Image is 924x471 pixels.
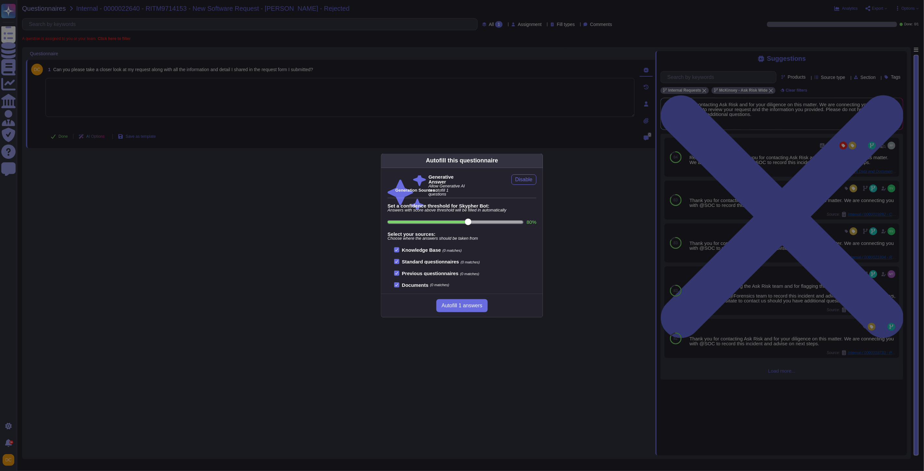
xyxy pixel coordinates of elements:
[527,220,536,224] label: 80 %
[442,303,482,308] span: Autofill 1 answers
[402,259,459,264] b: Standard questionnaires
[395,188,437,193] b: Generation Sources :
[426,156,498,165] div: Autofill this questionnaire
[402,247,441,253] b: Knowledge Base
[430,283,449,287] span: (0 matches)
[436,299,487,312] button: Autofill 1 answers
[388,232,536,236] b: Select your sources:
[429,184,467,197] span: Allow Generative AI to autofill 1 questions
[429,174,467,184] b: Generative Answer
[388,203,536,208] b: Set a confidence threshold for Skypher Bot:
[460,272,479,276] span: (0 matches)
[402,283,429,287] b: Documents
[388,208,536,212] span: Answers with score above threshold will be filled in automatically
[511,174,536,185] button: Disable
[515,177,533,182] span: Disable
[402,271,458,276] b: Previous questionnaires
[443,248,462,252] span: (0 matches)
[388,236,536,241] span: Choose where the answers should be taken from
[461,260,480,264] span: (0 matches)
